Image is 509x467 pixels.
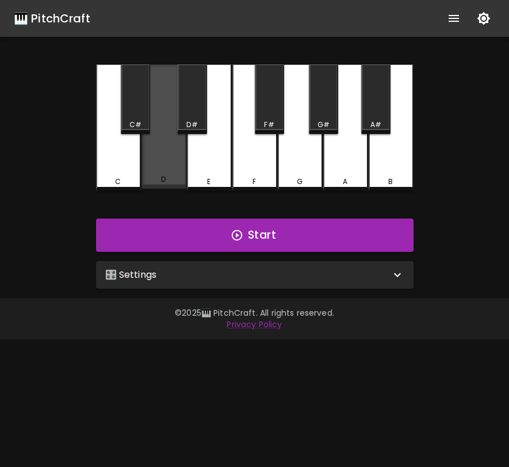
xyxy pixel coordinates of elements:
[161,174,166,185] div: D
[388,177,393,187] div: B
[440,5,468,32] button: show more
[207,177,211,187] div: E
[129,120,141,130] div: C#
[115,177,121,187] div: C
[343,177,347,187] div: A
[297,177,303,187] div: G
[14,307,495,319] p: © 2025 🎹 PitchCraft. All rights reserved.
[105,268,157,282] p: 🎛️ Settings
[14,9,90,28] a: 🎹 PitchCraft
[96,219,414,252] button: Start
[227,319,282,330] a: Privacy Policy
[370,120,381,130] div: A#
[96,261,414,289] div: 🎛️ Settings
[252,177,256,187] div: F
[317,120,330,130] div: G#
[186,120,197,130] div: D#
[264,120,274,130] div: F#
